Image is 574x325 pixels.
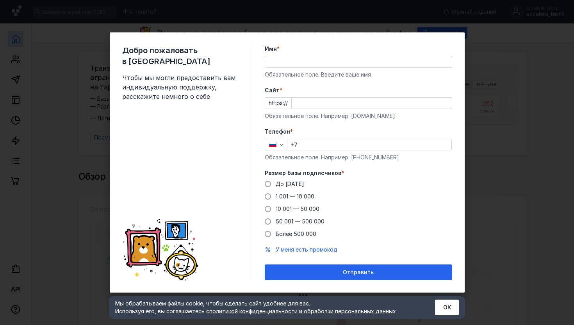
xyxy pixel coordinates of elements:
[265,264,452,280] button: Отправить
[276,246,337,254] button: У меня есть промокод
[265,71,452,79] div: Обязательное поле. Введите ваше имя
[265,169,341,177] span: Размер базы подписчиков
[265,128,290,136] span: Телефон
[209,308,396,314] a: политикой конфиденциальности и обработки персональных данных
[276,218,324,225] span: 50 001 — 500 000
[276,230,316,237] span: Более 500 000
[276,180,304,187] span: До [DATE]
[435,300,459,315] button: ОК
[343,269,374,276] span: Отправить
[265,45,277,53] span: Имя
[265,86,280,94] span: Cайт
[276,246,337,253] span: У меня есть промокод
[122,45,239,67] span: Добро пожаловать в [GEOGRAPHIC_DATA]
[265,112,452,120] div: Обязательное поле. Например: [DOMAIN_NAME]
[122,73,239,101] span: Чтобы мы могли предоставить вам индивидуальную поддержку, расскажите немного о себе
[276,205,319,212] span: 10 001 — 50 000
[276,193,314,200] span: 1 001 — 10 000
[265,154,452,161] div: Обязательное поле. Например: [PHONE_NUMBER]
[115,300,416,315] div: Мы обрабатываем файлы cookie, чтобы сделать сайт удобнее для вас. Используя его, вы соглашаетесь c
